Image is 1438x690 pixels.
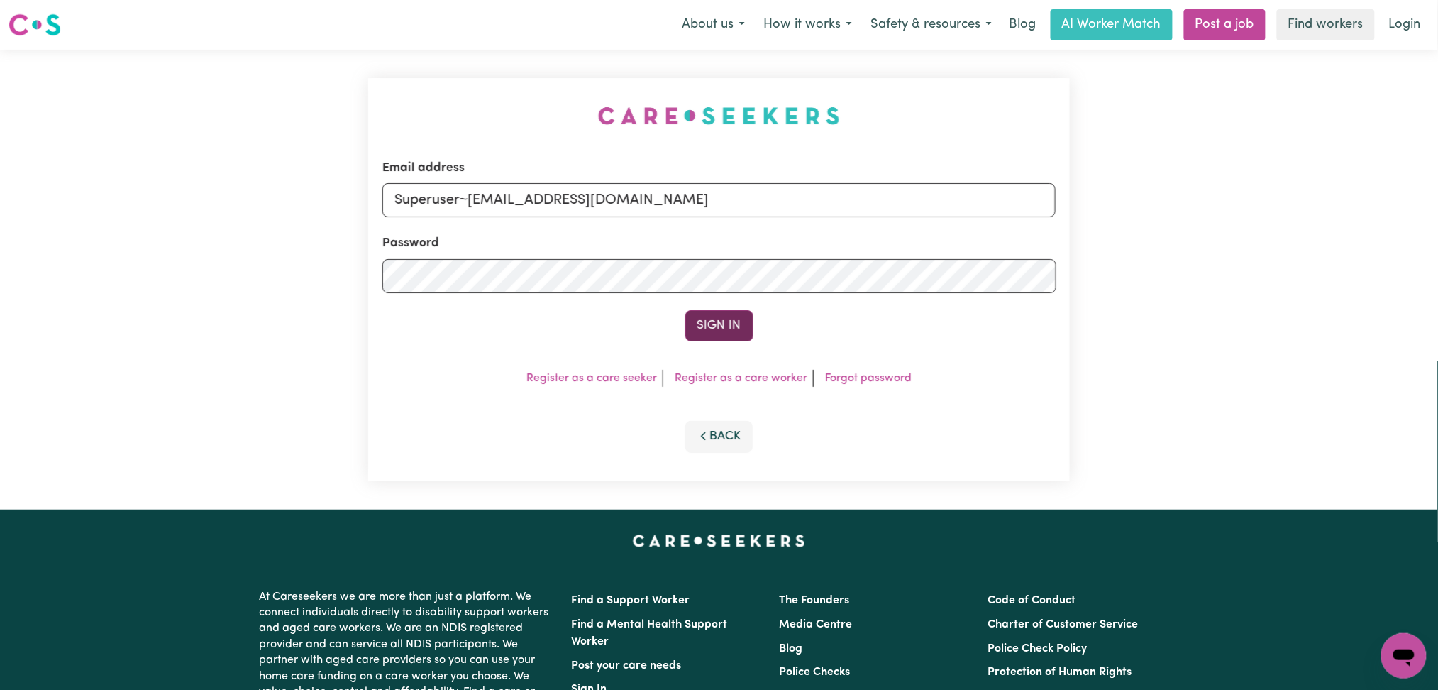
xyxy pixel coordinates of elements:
a: Post a job [1184,9,1266,40]
button: Safety & resources [861,10,1001,40]
input: Email address [382,183,1056,217]
a: Blog [780,643,803,655]
button: Back [685,421,753,452]
a: Police Check Policy [988,643,1087,655]
a: Register as a care seeker [526,373,657,384]
a: Code of Conduct [988,595,1075,606]
a: Careseekers logo [9,9,61,41]
a: Charter of Customer Service [988,619,1138,630]
a: Careseekers home page [633,535,805,547]
a: AI Worker Match [1051,9,1173,40]
label: Email address [382,159,465,177]
a: Find workers [1277,9,1375,40]
a: Blog [1001,9,1045,40]
a: Media Centre [780,619,853,630]
a: Post your care needs [572,660,682,672]
a: Login [1381,9,1429,40]
button: About us [673,10,754,40]
a: Find a Mental Health Support Worker [572,619,728,647]
button: Sign In [685,310,753,341]
iframe: Button to launch messaging window [1381,633,1427,679]
a: The Founders [780,595,850,606]
a: Protection of Human Rights [988,667,1132,678]
a: Police Checks [780,667,851,678]
a: Forgot password [825,373,912,384]
img: Careseekers logo [9,12,61,38]
a: Find a Support Worker [572,595,690,606]
label: Password [382,234,439,253]
button: How it works [754,10,861,40]
a: Register as a care worker [675,373,807,384]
